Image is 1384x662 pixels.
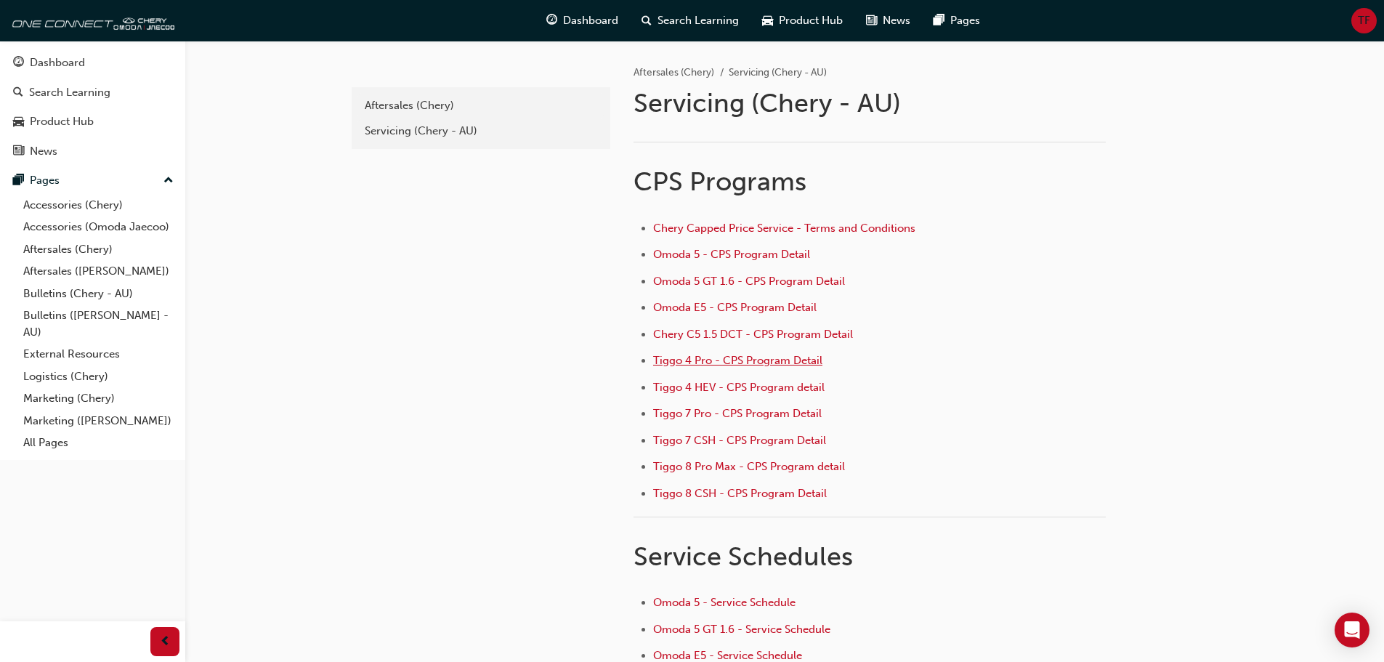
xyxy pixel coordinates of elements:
[160,633,171,651] span: prev-icon
[17,260,179,283] a: Aftersales ([PERSON_NAME])
[634,87,1110,119] h1: Servicing (Chery - AU)
[653,354,822,367] a: Tiggo 4 Pro - CPS Program Detail
[854,6,922,36] a: news-iconNews
[653,649,802,662] a: Omoda E5 - Service Schedule
[653,301,817,314] a: Omoda E5 - CPS Program Detail
[17,283,179,305] a: Bulletins (Chery - AU)
[653,328,853,341] a: Chery C5 1.5 DCT - CPS Program Detail
[13,145,24,158] span: news-icon
[163,171,174,190] span: up-icon
[357,93,604,118] a: Aftersales (Chery)
[17,366,179,388] a: Logistics (Chery)
[779,12,843,29] span: Product Hub
[17,410,179,432] a: Marketing ([PERSON_NAME])
[17,216,179,238] a: Accessories (Omoda Jaecoo)
[653,407,822,420] a: Tiggo 7 Pro - CPS Program Detail
[30,113,94,130] div: Product Hub
[17,238,179,261] a: Aftersales (Chery)
[653,596,796,609] a: Omoda 5 - Service Schedule
[653,623,830,636] a: Omoda 5 GT 1.6 - Service Schedule
[883,12,910,29] span: News
[653,248,810,261] a: Omoda 5 - CPS Program Detail
[6,167,179,194] button: Pages
[357,118,604,144] a: Servicing (Chery - AU)
[657,12,739,29] span: Search Learning
[7,6,174,35] img: oneconnect
[29,84,110,101] div: Search Learning
[653,487,827,500] a: Tiggo 8 CSH - CPS Program Detail
[634,166,806,197] span: CPS Programs
[653,434,826,447] a: Tiggo 7 CSH - CPS Program Detail
[13,174,24,187] span: pages-icon
[17,194,179,217] a: Accessories (Chery)
[630,6,750,36] a: search-iconSearch Learning
[546,12,557,30] span: guage-icon
[563,12,618,29] span: Dashboard
[729,65,827,81] li: Servicing (Chery - AU)
[1351,8,1377,33] button: TF
[30,172,60,189] div: Pages
[365,97,597,114] div: Aftersales (Chery)
[6,47,179,167] button: DashboardSearch LearningProduct HubNews
[365,123,597,140] div: Servicing (Chery - AU)
[17,432,179,454] a: All Pages
[13,116,24,129] span: car-icon
[653,275,845,288] a: Omoda 5 GT 1.6 - CPS Program Detail
[653,222,915,235] a: Chery Capped Price Service - Terms and Conditions
[6,138,179,165] a: News
[17,387,179,410] a: Marketing (Chery)
[866,12,877,30] span: news-icon
[762,12,773,30] span: car-icon
[6,79,179,106] a: Search Learning
[934,12,944,30] span: pages-icon
[6,108,179,135] a: Product Hub
[17,304,179,343] a: Bulletins ([PERSON_NAME] - AU)
[653,460,845,473] a: Tiggo 8 Pro Max - CPS Program detail
[13,57,24,70] span: guage-icon
[634,66,714,78] a: Aftersales (Chery)
[950,12,980,29] span: Pages
[1358,12,1370,29] span: TF
[922,6,992,36] a: pages-iconPages
[17,343,179,366] a: External Resources
[1335,613,1369,647] div: Open Intercom Messenger
[30,55,85,71] div: Dashboard
[6,49,179,76] a: Dashboard
[642,12,652,30] span: search-icon
[634,541,853,572] span: Service Schedules
[535,6,630,36] a: guage-iconDashboard
[13,86,23,100] span: search-icon
[653,381,825,394] a: Tiggo 4 HEV - CPS Program detail
[750,6,854,36] a: car-iconProduct Hub
[30,143,57,160] div: News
